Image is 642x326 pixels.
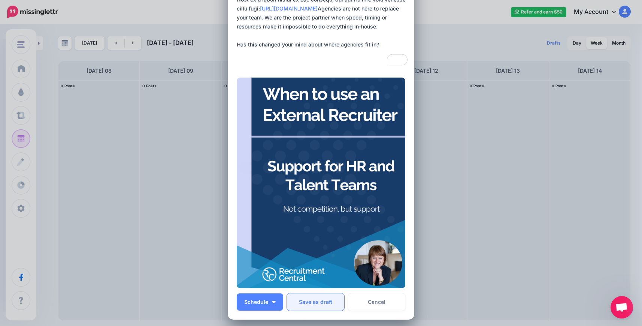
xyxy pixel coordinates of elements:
img: arrow-down-white.png [272,301,276,303]
a: Cancel [348,293,405,311]
span: Schedule [244,299,268,305]
button: Schedule [237,293,283,311]
img: BT141OENVVOLILKQWNNCJNA2PT4EOEKU.png [237,78,405,289]
button: Save as draft [287,293,344,311]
